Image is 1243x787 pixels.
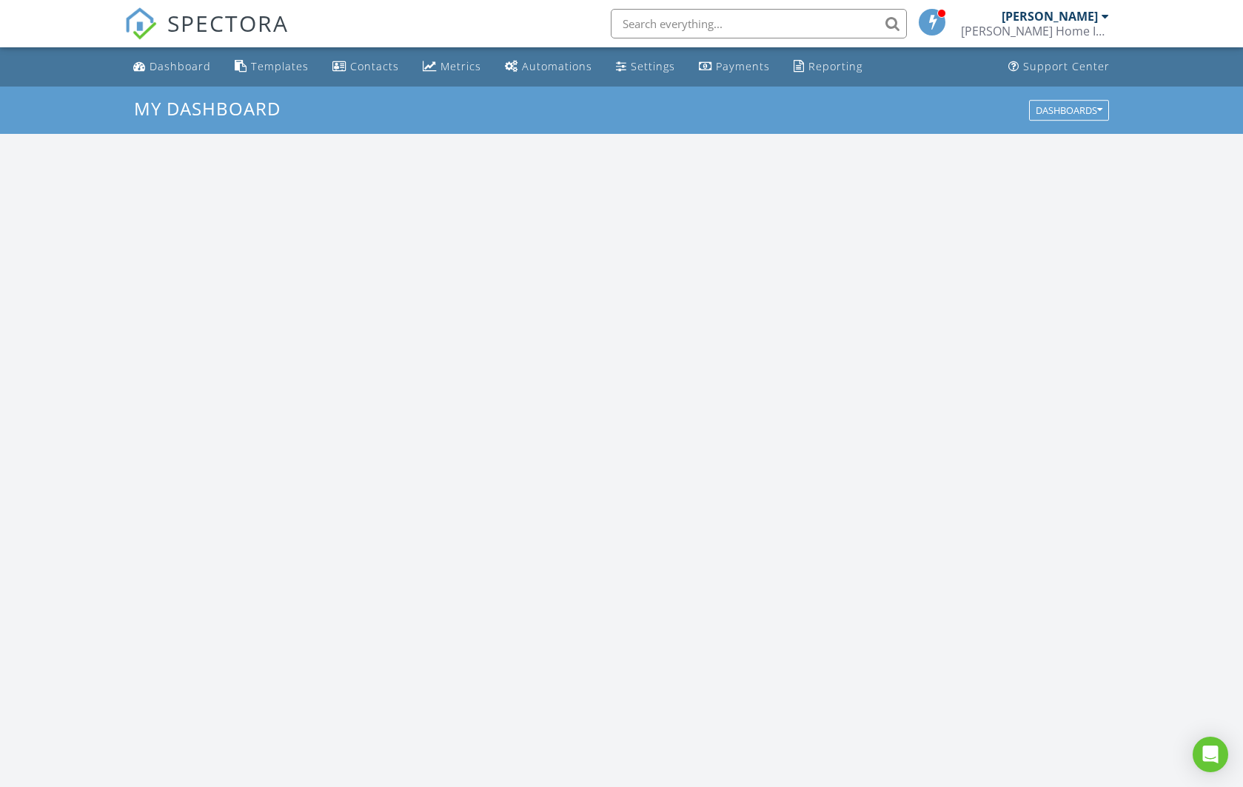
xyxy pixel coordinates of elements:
[1002,53,1116,81] a: Support Center
[631,59,675,73] div: Settings
[716,59,770,73] div: Payments
[127,53,217,81] a: Dashboard
[251,59,309,73] div: Templates
[134,96,281,121] span: My Dashboard
[124,20,289,51] a: SPECTORA
[788,53,868,81] a: Reporting
[522,59,592,73] div: Automations
[1023,59,1110,73] div: Support Center
[610,53,681,81] a: Settings
[1002,9,1098,24] div: [PERSON_NAME]
[1193,737,1228,772] div: Open Intercom Messenger
[229,53,315,81] a: Templates
[1036,105,1102,115] div: Dashboards
[124,7,157,40] img: The Best Home Inspection Software - Spectora
[326,53,405,81] a: Contacts
[693,53,776,81] a: Payments
[611,9,907,38] input: Search everything...
[150,59,211,73] div: Dashboard
[1029,100,1109,121] button: Dashboards
[417,53,487,81] a: Metrics
[499,53,598,81] a: Automations (Basic)
[350,59,399,73] div: Contacts
[808,59,862,73] div: Reporting
[167,7,289,38] span: SPECTORA
[961,24,1109,38] div: Peter Young Home Inspections
[440,59,481,73] div: Metrics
